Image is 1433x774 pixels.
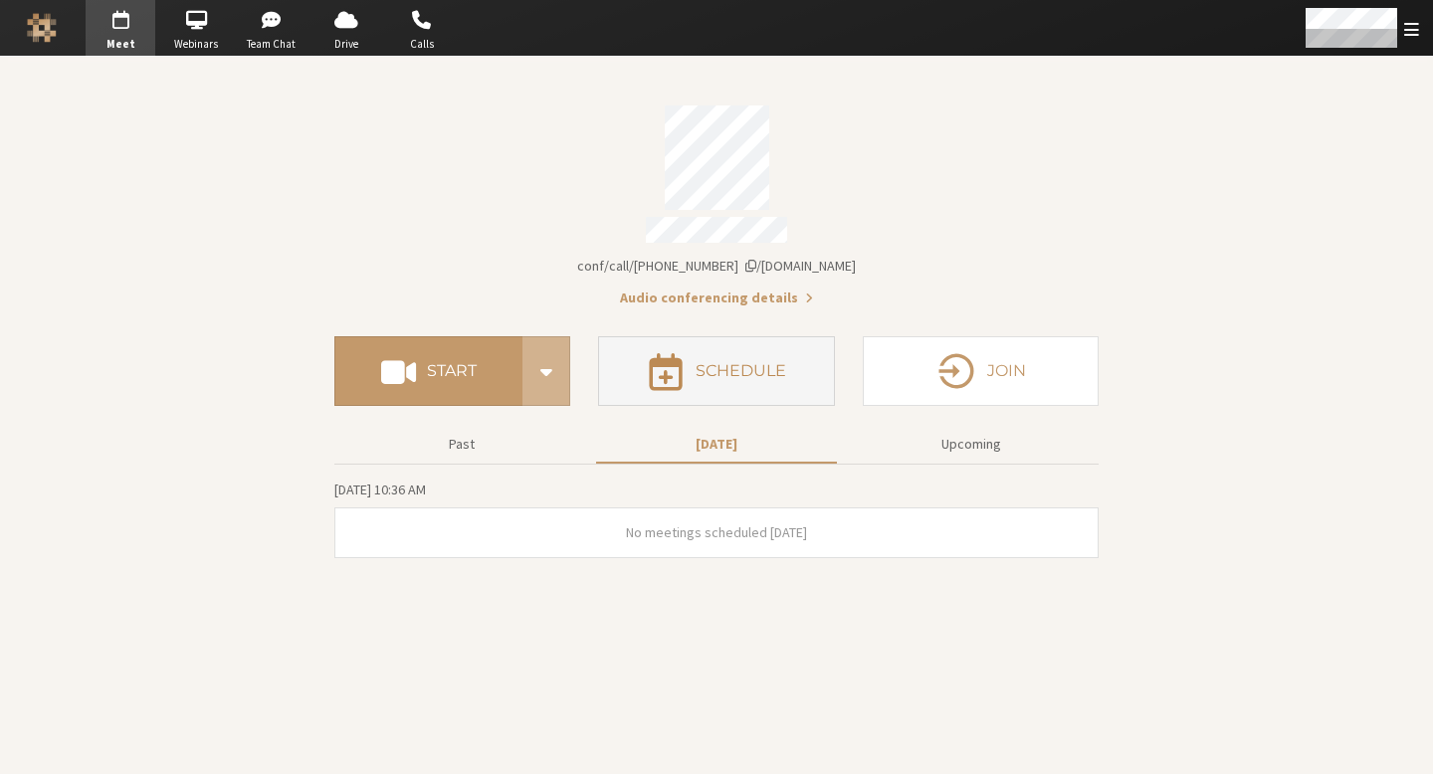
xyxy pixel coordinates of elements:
span: Calls [387,36,457,53]
span: Drive [311,36,381,53]
span: No meetings scheduled [DATE] [626,523,807,541]
section: Today's Meetings [334,479,1099,558]
button: Upcoming [851,427,1092,462]
h4: Start [427,363,477,379]
span: Copy my meeting room link [577,257,856,275]
div: Start conference options [522,336,570,406]
button: Copy my meeting room linkCopy my meeting room link [577,256,856,277]
button: Audio conferencing details [620,288,813,308]
span: Team Chat [237,36,307,53]
button: Start [334,336,522,406]
span: Meet [86,36,155,53]
section: Account details [334,92,1099,308]
button: [DATE] [596,427,837,462]
h4: Join [987,363,1026,379]
button: Schedule [598,336,834,406]
img: Iotum [27,13,57,43]
button: Past [341,427,582,462]
span: [DATE] 10:36 AM [334,481,426,498]
h4: Schedule [696,363,786,379]
span: Webinars [161,36,231,53]
button: Join [863,336,1099,406]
